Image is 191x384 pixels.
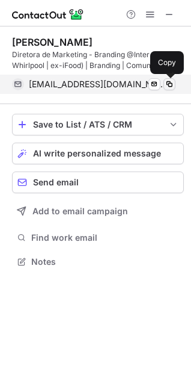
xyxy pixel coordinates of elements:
[33,149,161,158] span: AI write personalized message
[33,120,163,129] div: Save to List / ATS / CRM
[12,114,184,135] button: save-profile-one-click
[12,143,184,164] button: AI write personalized message
[29,79,166,90] span: [EMAIL_ADDRESS][DOMAIN_NAME]
[31,256,179,267] span: Notes
[12,49,184,71] div: Diretora de Marketing - Branding @Inter (ex-Whirlpool | ex-iFood) | Branding | Comunicação | Mídi...
[12,172,184,193] button: Send email
[33,178,79,187] span: Send email
[12,7,84,22] img: ContactOut v5.3.10
[31,232,179,243] span: Find work email
[12,229,184,246] button: Find work email
[12,253,184,270] button: Notes
[12,200,184,222] button: Add to email campaign
[12,36,92,48] div: [PERSON_NAME]
[32,206,128,216] span: Add to email campaign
